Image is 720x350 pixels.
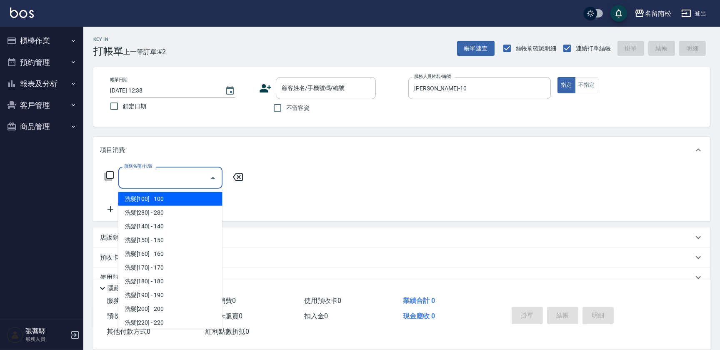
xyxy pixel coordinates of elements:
[118,275,222,288] span: 洗髮[180] - 180
[107,297,137,305] span: 服務消費 0
[118,302,222,316] span: 洗髮[200] - 200
[403,297,435,305] span: 業績合計 0
[93,267,710,287] div: 使用預收卡
[118,192,222,206] span: 洗髮[100] - 100
[100,233,125,242] p: 店販銷售
[645,8,671,19] div: 名留南松
[25,327,68,335] h5: 張蕎驛
[220,81,240,101] button: Choose date, selected date is 2025-08-22
[206,171,220,185] button: Close
[93,247,710,267] div: 預收卡販賣
[3,30,80,52] button: 櫃檯作業
[304,312,328,320] span: 扣入金 0
[25,335,68,343] p: 服務人員
[93,137,710,163] div: 項目消費
[118,220,222,233] span: 洗髮[140] - 140
[107,284,145,293] p: 隱藏業績明細
[124,163,152,169] label: 服務名稱/代號
[3,52,80,73] button: 預約管理
[3,95,80,116] button: 客戶管理
[205,312,242,320] span: 會員卡販賣 0
[118,288,222,302] span: 洗髮[190] - 190
[403,312,435,320] span: 現金應收 0
[93,37,123,42] h2: Key In
[118,206,222,220] span: 洗髮[280] - 280
[118,316,222,330] span: 洗髮[220] - 220
[100,273,131,282] p: 使用預收卡
[7,327,23,343] img: Person
[93,45,123,57] h3: 打帳單
[610,5,627,22] button: save
[678,6,710,21] button: 登出
[516,44,557,53] span: 結帳前確認明細
[286,104,310,112] span: 不留客資
[205,327,249,335] span: 紅利點數折抵 0
[118,247,222,261] span: 洗髮[160] - 160
[118,233,222,247] span: 洗髮[150] - 150
[100,253,131,262] p: 預收卡販賣
[118,261,222,275] span: 洗髮[170] - 170
[107,312,144,320] span: 預收卡販賣 0
[457,41,495,56] button: 帳單速查
[414,73,451,80] label: 服務人員姓名/編號
[3,116,80,137] button: 商品管理
[576,44,611,53] span: 連續打單結帳
[3,73,80,95] button: 報表及分析
[631,5,675,22] button: 名留南松
[123,102,146,111] span: 鎖定日期
[575,77,598,93] button: 不指定
[100,146,125,155] p: 項目消費
[93,227,710,247] div: 店販銷售
[123,47,166,57] span: 上一筆訂單:#2
[557,77,575,93] button: 指定
[110,84,217,97] input: YYYY/MM/DD hh:mm
[304,297,341,305] span: 使用預收卡 0
[107,327,150,335] span: 其他付款方式 0
[10,7,34,18] img: Logo
[110,77,127,83] label: 帳單日期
